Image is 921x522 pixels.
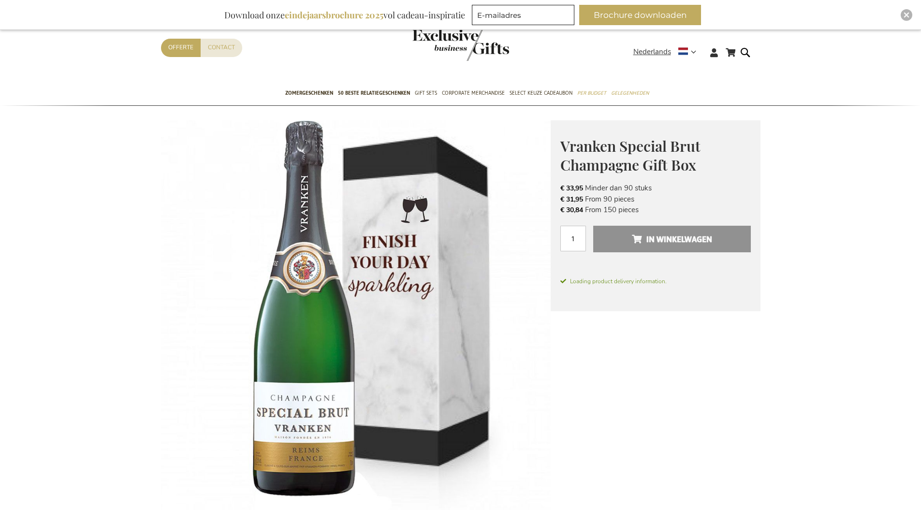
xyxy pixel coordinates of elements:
span: € 33,95 [560,184,583,193]
span: Gelegenheden [611,88,649,98]
a: Corporate Merchandise [442,82,505,106]
a: Zomergeschenken [285,82,333,106]
a: Contact [201,39,242,57]
div: Close [901,9,912,21]
span: Corporate Merchandise [442,88,505,98]
span: € 31,95 [560,195,583,204]
span: Loading product delivery information. [560,277,751,286]
li: From 150 pieces [560,204,751,215]
a: Select Keuze Cadeaubon [510,82,572,106]
span: Gift Sets [415,88,437,98]
a: store logo [412,29,461,61]
b: eindejaarsbrochure 2025 [285,9,383,21]
a: Per Budget [577,82,606,106]
a: Gelegenheden [611,82,649,106]
li: From 90 pieces [560,194,751,204]
input: E-mailadres [472,5,574,25]
div: Download onze vol cadeau-inspiratie [220,5,469,25]
span: Per Budget [577,88,606,98]
form: marketing offers and promotions [472,5,577,28]
span: Select Keuze Cadeaubon [510,88,572,98]
a: 50 beste relatiegeschenken [338,82,410,106]
a: Offerte [161,39,201,57]
button: Brochure downloaden [579,5,701,25]
span: 50 beste relatiegeschenken [338,88,410,98]
span: Zomergeschenken [285,88,333,98]
span: Vranken Special Brut Champagne Gift Box [560,136,701,174]
input: Aantal [560,226,586,251]
img: Exclusive Business gifts logo [412,29,509,61]
img: Vranken Special Brut Champagne Gift Box [161,120,551,509]
li: Minder dan 90 stuks [560,183,751,193]
span: € 30,84 [560,205,583,215]
a: Gift Sets [415,82,437,106]
img: Close [904,12,909,18]
span: Nederlands [633,46,671,58]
